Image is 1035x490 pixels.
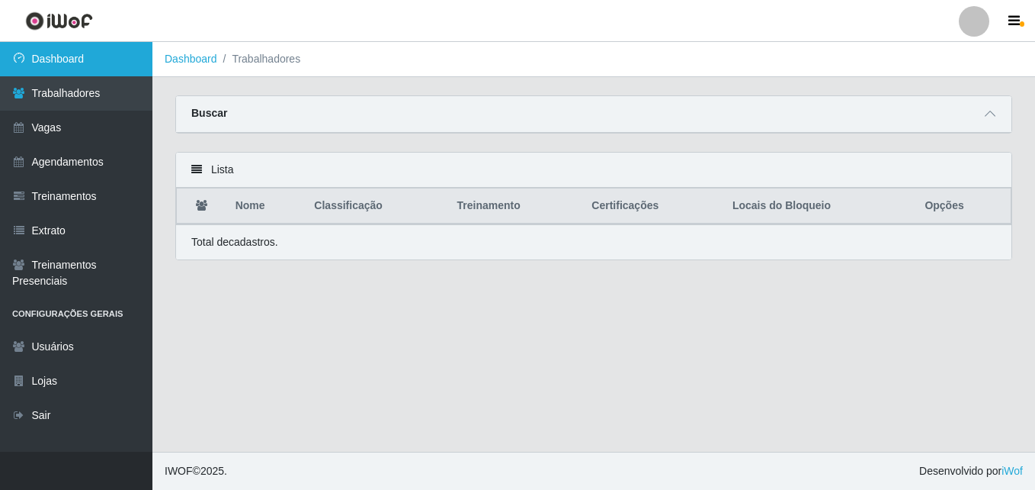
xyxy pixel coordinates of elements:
[723,189,915,224] th: Locais do Bloqueio
[582,189,723,224] th: Certificações
[447,189,582,224] th: Treinamento
[191,234,278,250] p: Total de cadastros.
[1001,465,1023,477] a: iWof
[165,465,193,477] span: IWOF
[25,11,93,31] img: CoreUI Logo
[226,189,306,224] th: Nome
[217,51,301,67] li: Trabalhadores
[165,53,217,65] a: Dashboard
[191,107,227,119] strong: Buscar
[305,189,447,224] th: Classificação
[152,42,1035,77] nav: breadcrumb
[165,463,227,479] span: © 2025 .
[919,463,1023,479] span: Desenvolvido por
[176,153,1011,188] div: Lista
[915,189,1011,224] th: Opções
